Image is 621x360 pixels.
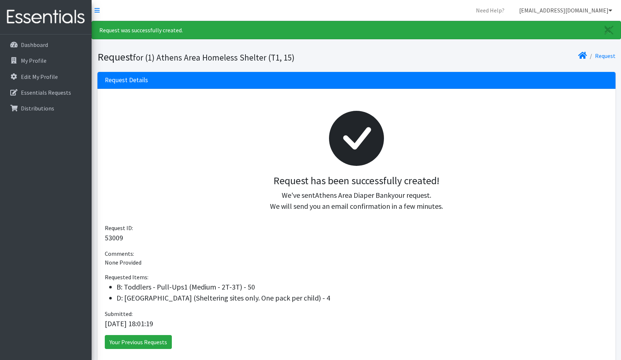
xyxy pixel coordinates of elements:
[117,292,608,303] li: D: [GEOGRAPHIC_DATA] (Sheltering sites only. One pack per child) - 4
[595,52,616,59] a: Request
[470,3,510,18] a: Need Help?
[105,76,148,84] h3: Request Details
[105,259,141,266] span: None Provided
[21,41,48,48] p: Dashboard
[111,175,602,187] h3: Request has been successfully created!
[97,51,354,63] h1: Request
[3,53,89,68] a: My Profile
[92,21,621,39] div: Request was successfully created.
[21,73,58,80] p: Edit My Profile
[21,105,54,112] p: Distributions
[21,89,71,96] p: Essentials Requests
[105,224,133,232] span: Request ID:
[105,310,133,317] span: Submitted:
[21,57,47,64] p: My Profile
[3,101,89,116] a: Distributions
[105,318,608,329] p: [DATE] 18:01:19
[133,52,295,63] small: for (1) Athens Area Homeless Shelter (T1, 15)
[3,5,89,29] img: HumanEssentials
[105,335,172,349] a: Your Previous Requests
[105,273,148,281] span: Requested Items:
[105,250,134,257] span: Comments:
[513,3,618,18] a: [EMAIL_ADDRESS][DOMAIN_NAME]
[597,21,621,39] a: Close
[105,232,608,243] p: 53009
[111,190,602,212] p: We've sent your request. We will send you an email confirmation in a few minutes.
[3,69,89,84] a: Edit My Profile
[117,281,608,292] li: B: Toddlers - Pull-Ups1 (Medium - 2T-3T) - 50
[3,37,89,52] a: Dashboard
[3,85,89,100] a: Essentials Requests
[315,190,391,200] span: Athens Area Diaper Bank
